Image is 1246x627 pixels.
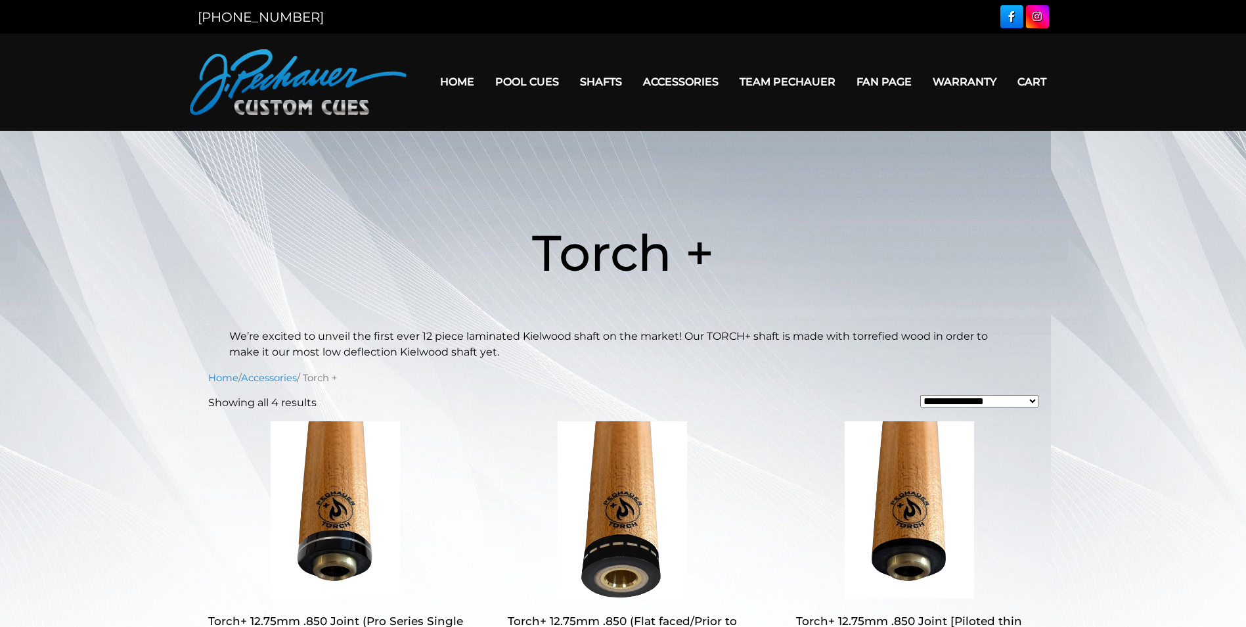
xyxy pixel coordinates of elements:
[241,372,297,384] a: Accessories
[208,395,317,411] p: Showing all 4 results
[495,421,750,599] img: Torch+ 12.75mm .850 (Flat faced/Prior to 2025)
[729,65,846,99] a: Team Pechauer
[1007,65,1057,99] a: Cart
[190,49,407,115] img: Pechauer Custom Cues
[532,222,714,283] span: Torch +
[485,65,569,99] a: Pool Cues
[208,421,464,599] img: Torch+ 12.75mm .850 Joint (Pro Series Single Ring)
[229,329,1017,360] p: We’re excited to unveil the first ever 12 piece laminated Kielwood shaft on the market! Our TORCH...
[208,372,238,384] a: Home
[430,65,485,99] a: Home
[633,65,729,99] a: Accessories
[198,9,324,25] a: [PHONE_NUMBER]
[920,395,1038,407] select: Shop order
[846,65,922,99] a: Fan Page
[782,421,1037,599] img: Torch+ 12.75mm .850 Joint [Piloted thin black (Pro Series & JP Series 2025)]
[569,65,633,99] a: Shafts
[922,65,1007,99] a: Warranty
[208,371,1038,385] nav: Breadcrumb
